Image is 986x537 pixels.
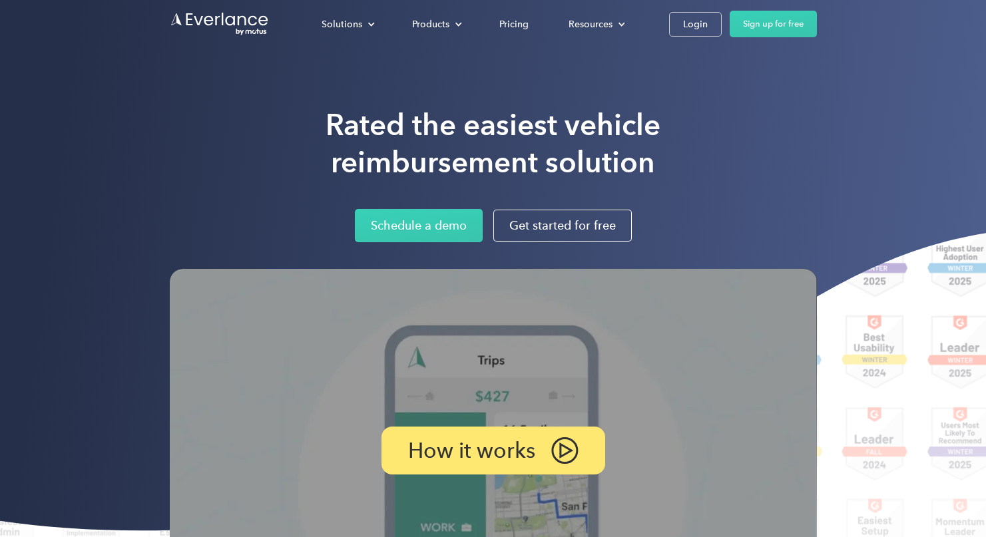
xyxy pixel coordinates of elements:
[499,16,529,33] div: Pricing
[569,16,613,33] div: Resources
[412,16,449,33] div: Products
[486,13,542,36] a: Pricing
[730,11,817,37] a: Sign up for free
[355,209,483,242] a: Schedule a demo
[683,16,708,33] div: Login
[669,12,722,37] a: Login
[170,11,270,37] a: Go to homepage
[326,106,660,181] h1: Rated the easiest vehicle reimbursement solution
[322,16,362,33] div: Solutions
[493,210,632,242] a: Get started for free
[408,441,535,460] p: How it works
